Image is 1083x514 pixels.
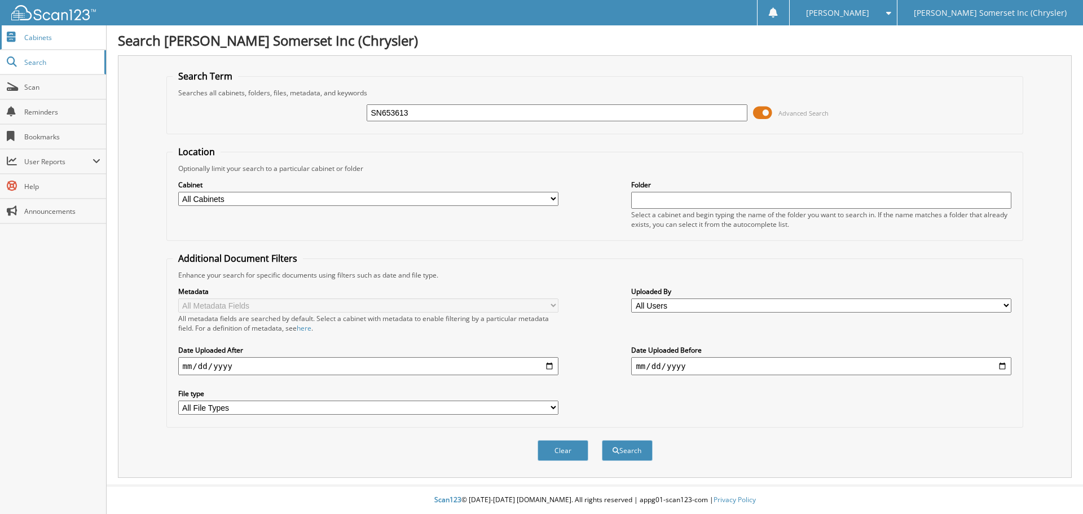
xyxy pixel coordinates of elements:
[173,252,303,265] legend: Additional Document Filters
[631,345,1011,355] label: Date Uploaded Before
[24,207,100,216] span: Announcements
[538,440,588,461] button: Clear
[1027,460,1083,514] iframe: Chat Widget
[434,495,461,504] span: Scan123
[631,210,1011,229] div: Select a cabinet and begin typing the name of the folder you want to search in. If the name match...
[118,31,1072,50] h1: Search [PERSON_NAME] Somerset Inc (Chrysler)
[178,287,558,296] label: Metadata
[297,323,311,333] a: here
[914,10,1067,16] span: [PERSON_NAME] Somerset Inc (Chrysler)
[173,88,1018,98] div: Searches all cabinets, folders, files, metadata, and keywords
[107,486,1083,514] div: © [DATE]-[DATE] [DOMAIN_NAME]. All rights reserved | appg01-scan123-com |
[24,132,100,142] span: Bookmarks
[178,357,558,375] input: start
[714,495,756,504] a: Privacy Policy
[631,357,1011,375] input: end
[178,389,558,398] label: File type
[24,182,100,191] span: Help
[806,10,869,16] span: [PERSON_NAME]
[24,58,99,67] span: Search
[778,109,829,117] span: Advanced Search
[178,180,558,190] label: Cabinet
[24,157,93,166] span: User Reports
[631,287,1011,296] label: Uploaded By
[173,270,1018,280] div: Enhance your search for specific documents using filters such as date and file type.
[631,180,1011,190] label: Folder
[173,164,1018,173] div: Optionally limit your search to a particular cabinet or folder
[11,5,96,20] img: scan123-logo-white.svg
[24,33,100,42] span: Cabinets
[178,345,558,355] label: Date Uploaded After
[178,314,558,333] div: All metadata fields are searched by default. Select a cabinet with metadata to enable filtering b...
[173,146,221,158] legend: Location
[24,82,100,92] span: Scan
[173,70,238,82] legend: Search Term
[24,107,100,117] span: Reminders
[602,440,653,461] button: Search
